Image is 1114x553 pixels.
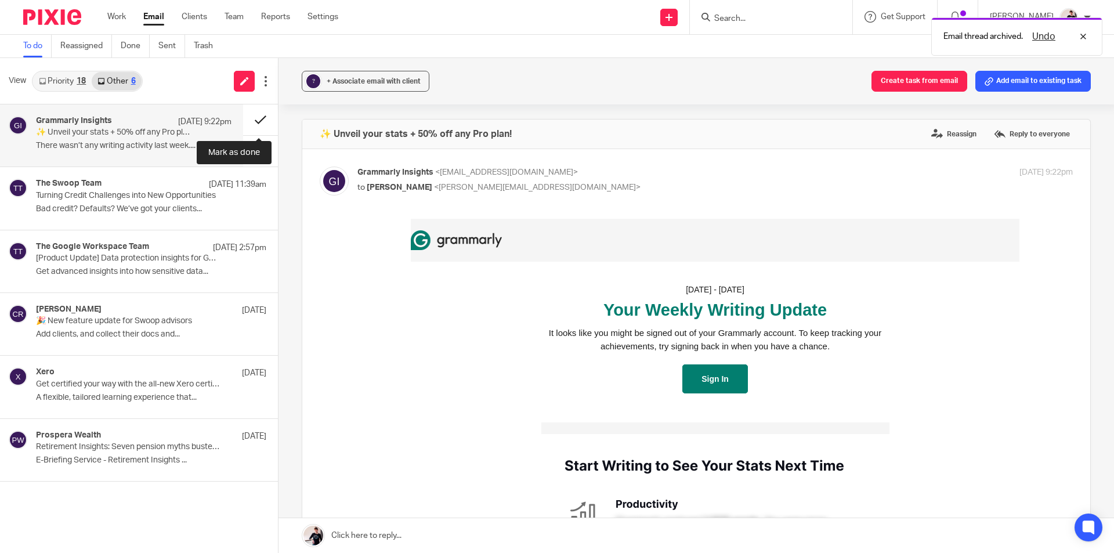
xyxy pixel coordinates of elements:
p: Bad credit? Defaults? We’ve got your clients... [36,204,266,214]
label: Reassign [928,125,979,143]
p: [DATE] 11:39am [209,179,266,190]
img: Grammarly [53,12,144,31]
span: + Associate email with client [327,78,421,85]
td: Your Weekly Writing Update [155,80,561,102]
p: E-Briefing Service - Retirement Insights ... [36,456,266,465]
a: To do [23,35,52,57]
a: Sent [158,35,185,57]
td: It looks like you might be signed out of your Grammarly account. To keep tracking your achievemen... [155,108,561,134]
img: svg%3E [9,242,27,261]
img: svg%3E [9,367,27,386]
td: [DATE] - [DATE] [328,65,387,77]
p: 🎉 New feature update for Swoop advisors [36,316,220,326]
img: b2e0d9c79e9243ffa9b8770b338183eb-lapsed_productivity-stats.png [184,215,532,528]
button: Undo [1029,30,1059,44]
h4: Xero [36,367,55,377]
h4: [PERSON_NAME] [36,305,102,315]
p: [DATE] 9:22pm [178,116,232,128]
img: AV307615.jpg [1059,8,1078,27]
img: svg%3E [9,305,27,323]
p: [DATE] [242,305,266,316]
p: Add clients, and collect their docs and... [36,330,266,339]
a: Reassigned [60,35,112,57]
a: Settings [308,11,338,23]
p: Turning Credit Challenges into New Opportunities [36,191,220,201]
img: Pixie [23,9,81,25]
h4: Prospera Wealth [36,431,101,440]
p: Retirement Insights: Seven pension myths busted - what savers often overlook about their retirement [36,442,220,452]
a: Work [107,11,126,23]
button: ? + Associate email with client [302,71,429,92]
p: ✨ Unveil your stats + 50% off any Pro plan! [36,128,193,138]
h4: The Google Workspace Team [36,242,149,252]
button: Add email to existing task [975,71,1091,92]
h4: Grammarly Insights [36,116,112,126]
p: [DATE] [242,367,266,379]
p: Email thread archived. [943,31,1023,42]
a: Sign In [325,146,390,175]
div: ? [306,74,320,88]
label: Reply to everyone [991,125,1073,143]
a: Done [121,35,150,57]
a: Clients [182,11,207,23]
h4: The Swoop Team [36,179,102,189]
p: There wasn’t any writing activity last week.... [36,141,232,151]
p: Get certified your way with the all-new Xero certification [36,379,220,389]
a: Priority18 [33,72,92,91]
img: svg%3E [9,431,27,449]
span: View [9,75,26,87]
a: Team [225,11,244,23]
a: Other6 [92,72,141,91]
p: [DATE] 2:57pm [213,242,266,254]
img: svg%3E [9,116,27,135]
span: <[EMAIL_ADDRESS][DOMAIN_NAME]> [435,168,578,176]
p: A flexible, tailored learning experience that... [36,393,266,403]
div: 18 [77,77,86,85]
a: Trash [194,35,222,57]
img: svg%3E [320,167,349,196]
div: 6 [131,77,136,85]
p: [DATE] 9:22pm [1019,167,1073,179]
p: [Product Update] Data protection insights for Gmail available starting [DATE] [36,254,220,263]
span: to [357,183,365,191]
img: svg%3E [9,179,27,197]
a: Reports [261,11,290,23]
p: [DATE] [242,431,266,442]
span: [PERSON_NAME] [367,183,432,191]
button: Create task from email [871,71,967,92]
span: <[PERSON_NAME][EMAIL_ADDRESS][DOMAIN_NAME]> [434,183,641,191]
a: Email [143,11,164,23]
h4: ✨ Unveil your stats + 50% off any Pro plan! [320,128,512,140]
span: Grammarly Insights [357,168,433,176]
p: Get advanced insights into how sensitive data... [36,267,266,277]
